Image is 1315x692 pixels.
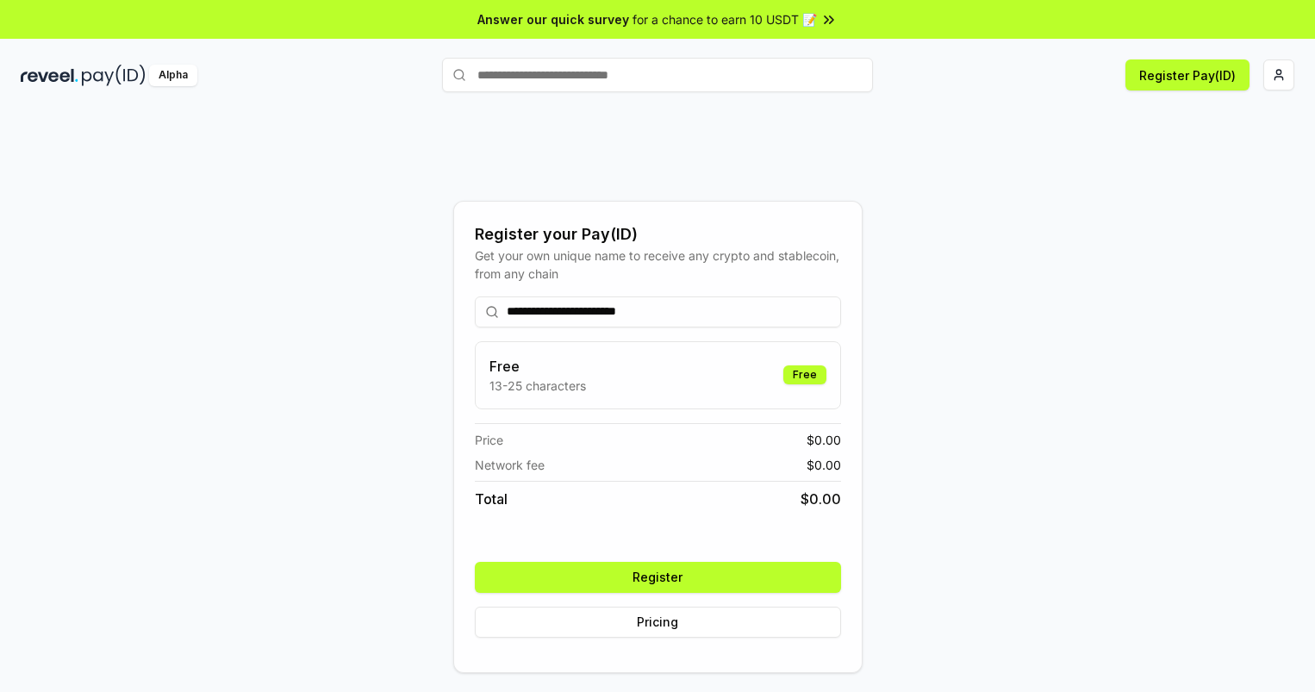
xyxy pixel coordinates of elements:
[475,431,503,449] span: Price
[475,222,841,246] div: Register your Pay(ID)
[149,65,197,86] div: Alpha
[633,10,817,28] span: for a chance to earn 10 USDT 📝
[489,356,586,377] h3: Free
[807,456,841,474] span: $ 0.00
[475,607,841,638] button: Pricing
[783,365,826,384] div: Free
[1125,59,1250,90] button: Register Pay(ID)
[801,489,841,509] span: $ 0.00
[477,10,629,28] span: Answer our quick survey
[21,65,78,86] img: reveel_dark
[475,246,841,283] div: Get your own unique name to receive any crypto and stablecoin, from any chain
[475,562,841,593] button: Register
[82,65,146,86] img: pay_id
[475,456,545,474] span: Network fee
[475,489,508,509] span: Total
[807,431,841,449] span: $ 0.00
[489,377,586,395] p: 13-25 characters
